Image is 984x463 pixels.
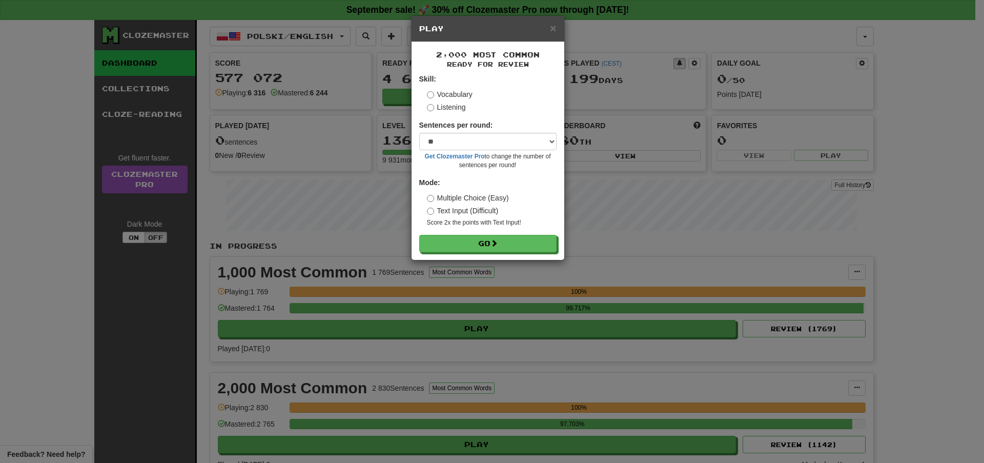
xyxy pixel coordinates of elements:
label: Vocabulary [427,89,473,99]
h5: Play [419,24,557,34]
input: Multiple Choice (Easy) [427,195,434,202]
input: Listening [427,104,434,111]
small: Ready for Review [419,60,557,69]
a: Get Clozemaster Pro [425,153,485,160]
input: Vocabulary [427,91,434,98]
small: to change the number of sentences per round! [419,152,557,170]
button: Go [419,235,557,252]
label: Sentences per round: [419,120,493,130]
strong: Skill: [419,75,436,83]
small: Score 2x the points with Text Input ! [427,218,557,227]
button: Close [550,23,556,33]
label: Multiple Choice (Easy) [427,193,509,203]
strong: Mode: [419,178,440,187]
label: Listening [427,102,466,112]
label: Text Input (Difficult) [427,206,499,216]
span: × [550,22,556,34]
span: 2,000 Most Common [436,50,540,59]
input: Text Input (Difficult) [427,208,434,215]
